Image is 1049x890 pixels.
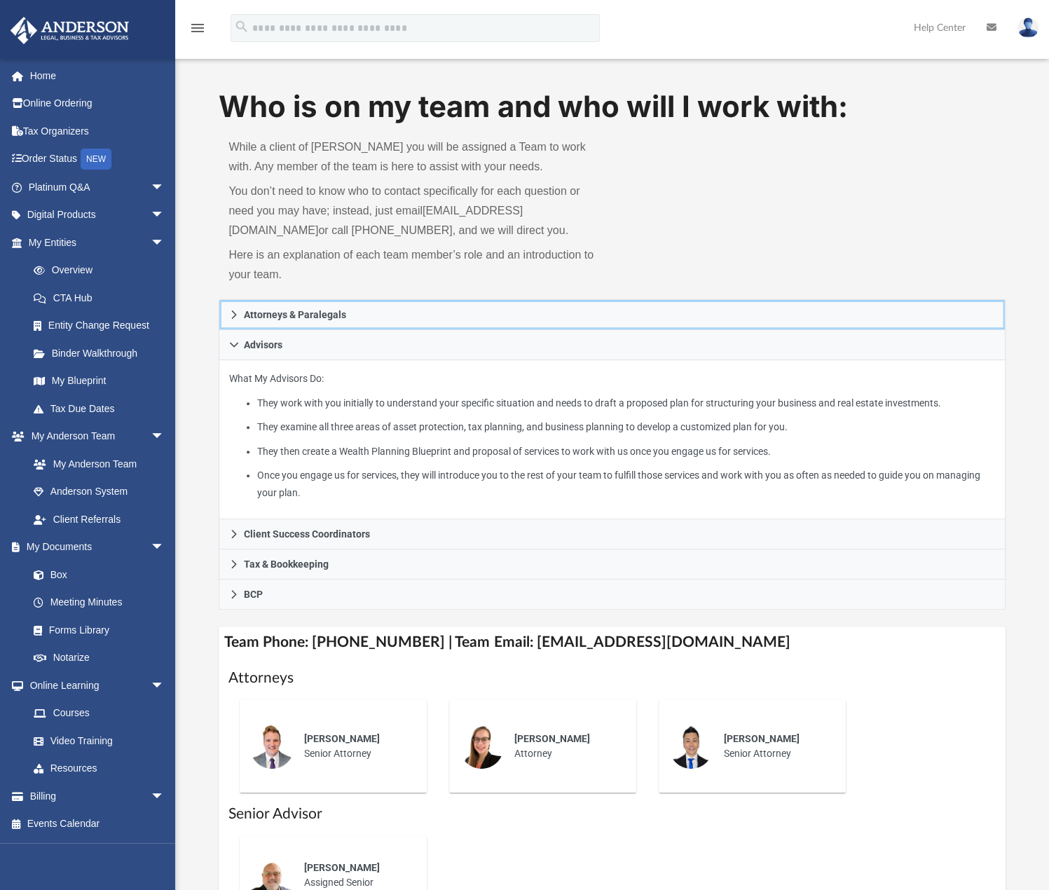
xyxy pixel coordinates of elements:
[219,549,1005,580] a: Tax & Bookkeeping
[228,182,602,240] p: You don’t need to know who to contact specifically for each question or need you may have; instea...
[10,228,186,256] a: My Entitiesarrow_drop_down
[504,722,626,771] div: Attorney
[257,395,995,412] li: They work with you initially to understand your specific situation and needs to draft a proposed ...
[219,519,1005,549] a: Client Success Coordinators
[304,733,380,744] span: [PERSON_NAME]
[151,533,179,562] span: arrow_drop_down
[20,616,172,644] a: Forms Library
[713,722,836,771] div: Senior Attorney
[6,17,133,44] img: Anderson Advisors Platinum Portal
[151,782,179,811] span: arrow_drop_down
[20,284,186,312] a: CTA Hub
[151,173,179,202] span: arrow_drop_down
[20,312,186,340] a: Entity Change Request
[219,580,1005,610] a: BCP
[20,478,179,506] a: Anderson System
[294,722,417,771] div: Senior Attorney
[244,559,329,569] span: Tax & Bookkeeping
[244,589,263,599] span: BCP
[81,149,111,170] div: NEW
[10,201,186,229] a: Digital Productsarrow_drop_down
[151,671,179,700] span: arrow_drop_down
[151,423,179,451] span: arrow_drop_down
[228,205,523,236] a: [EMAIL_ADDRESS][DOMAIN_NAME]
[244,340,282,350] span: Advisors
[20,256,186,285] a: Overview
[228,137,602,177] p: While a client of [PERSON_NAME] you will be assigned a Team to work with. Any member of the team ...
[20,367,179,395] a: My Blueprint
[20,589,179,617] a: Meeting Minutes
[219,627,1005,658] h4: Team Phone: [PHONE_NUMBER] | Team Email: [EMAIL_ADDRESS][DOMAIN_NAME]
[20,755,179,783] a: Resources
[10,117,186,145] a: Tax Organizers
[257,443,995,460] li: They then create a Wealth Planning Blueprint and proposal of services to work with us once you en...
[304,862,380,873] span: [PERSON_NAME]
[1017,18,1038,38] img: User Pic
[234,19,249,34] i: search
[249,724,294,769] img: thumbnail
[244,310,346,320] span: Attorneys & Paralegals
[10,90,186,118] a: Online Ordering
[10,423,179,451] a: My Anderson Teamarrow_drop_down
[20,395,186,423] a: Tax Due Dates
[219,86,1005,128] h1: Who is on my team and who will I work with:
[20,644,179,672] a: Notarize
[10,145,186,174] a: Order StatusNEW
[10,533,179,561] a: My Documentsarrow_drop_down
[151,201,179,230] span: arrow_drop_down
[514,733,589,744] span: [PERSON_NAME]
[189,27,206,36] a: menu
[20,450,172,478] a: My Anderson Team
[20,561,172,589] a: Box
[10,173,186,201] a: Platinum Q&Aarrow_drop_down
[257,418,995,436] li: They examine all three areas of asset protection, tax planning, and business planning to develop ...
[228,245,602,285] p: Here is an explanation of each team member’s role and an introduction to your team.
[10,782,186,810] a: Billingarrow_drop_down
[219,299,1005,330] a: Attorneys & Paralegals
[151,228,179,257] span: arrow_drop_down
[20,339,186,367] a: Binder Walkthrough
[10,671,179,699] a: Online Learningarrow_drop_down
[669,724,713,769] img: thumbnail
[10,62,186,90] a: Home
[229,370,994,502] p: What My Advisors Do:
[244,529,370,539] span: Client Success Coordinators
[257,467,995,501] li: Once you engage us for services, they will introduce you to the rest of your team to fulfill thos...
[189,20,206,36] i: menu
[228,668,995,688] h1: Attorneys
[219,330,1005,360] a: Advisors
[20,699,179,727] a: Courses
[20,505,179,533] a: Client Referrals
[10,810,186,838] a: Events Calendar
[228,804,995,824] h1: Senior Advisor
[20,727,172,755] a: Video Training
[219,360,1005,519] div: Advisors
[459,724,504,769] img: thumbnail
[723,733,799,744] span: [PERSON_NAME]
